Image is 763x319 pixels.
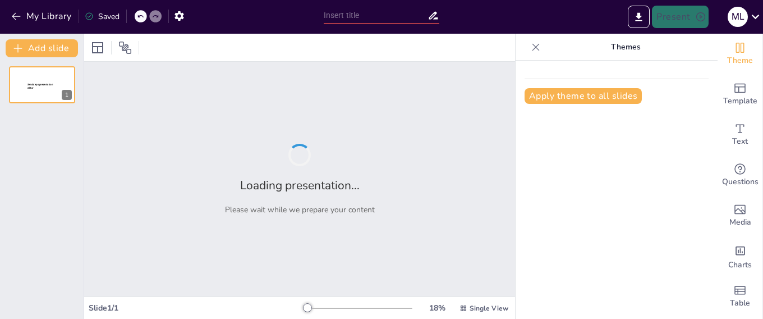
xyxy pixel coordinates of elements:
div: 18 % [424,303,451,313]
button: Present [652,6,708,28]
span: Template [723,95,757,107]
p: Please wait while we prepare your content [225,204,375,215]
span: Single View [470,304,508,313]
div: Get real-time input from your audience [718,155,762,195]
button: M L [728,6,748,28]
span: Media [729,216,751,229]
div: Change the overall theme [718,34,762,74]
span: Questions [722,176,759,188]
div: Add charts and graphs [718,236,762,276]
div: 1 [9,66,75,103]
button: Add slide [6,39,78,57]
span: Text [732,135,748,148]
div: Add text boxes [718,115,762,155]
div: Add a table [718,276,762,317]
span: Charts [728,259,752,271]
div: Slide 1 / 1 [89,303,305,313]
span: Table [730,297,750,309]
span: Sendsteps presentation editor [27,83,53,89]
div: Layout [89,39,107,57]
div: Add ready made slides [718,74,762,115]
h2: Loading presentation... [240,177,360,193]
input: Insert title [324,7,428,24]
div: Add images, graphics, shapes or video [718,195,762,236]
div: M L [728,7,748,27]
button: Export to PowerPoint [628,6,650,28]
div: Saved [85,11,119,22]
button: Apply theme to all slides [525,88,642,104]
div: 1 [62,90,72,100]
p: Themes [545,34,706,61]
button: My Library [8,7,76,25]
span: Position [118,41,132,54]
span: Theme [727,54,753,67]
